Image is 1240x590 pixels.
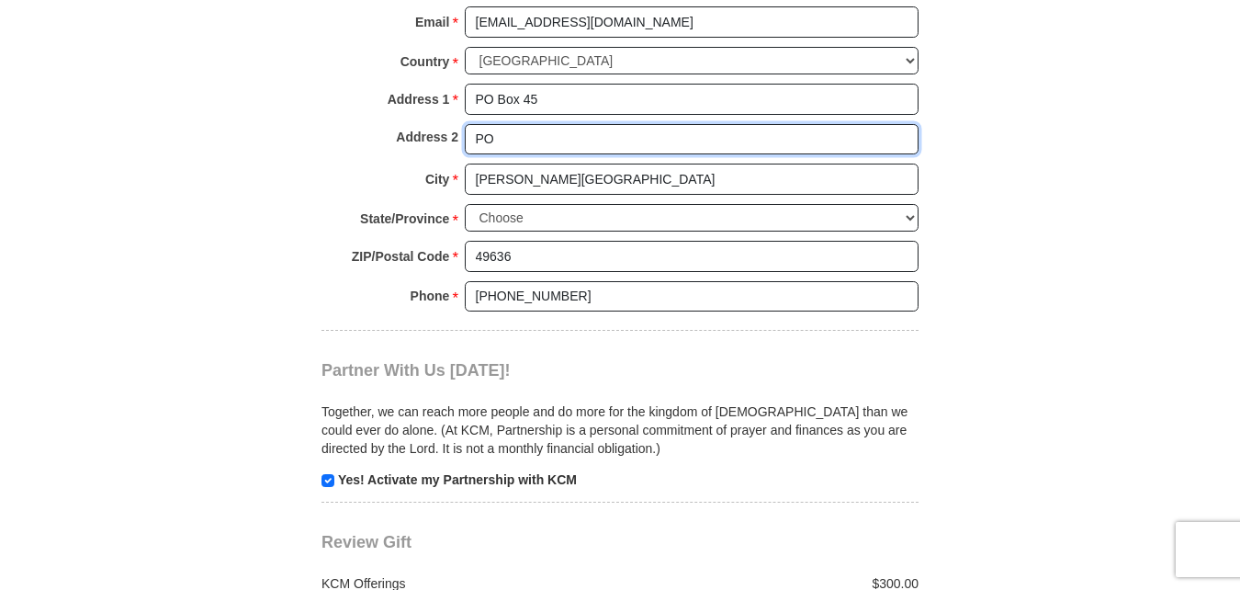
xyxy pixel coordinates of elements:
[411,283,450,309] strong: Phone
[360,206,449,232] strong: State/Province
[321,533,411,551] span: Review Gift
[388,86,450,112] strong: Address 1
[415,9,449,35] strong: Email
[338,472,577,487] strong: Yes! Activate my Partnership with KCM
[425,166,449,192] strong: City
[321,403,919,458] p: Together, we can reach more people and do more for the kingdom of [DEMOGRAPHIC_DATA] than we coul...
[321,361,511,380] span: Partner With Us [DATE]!
[352,244,450,269] strong: ZIP/Postal Code
[396,124,458,150] strong: Address 2
[400,49,450,74] strong: Country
